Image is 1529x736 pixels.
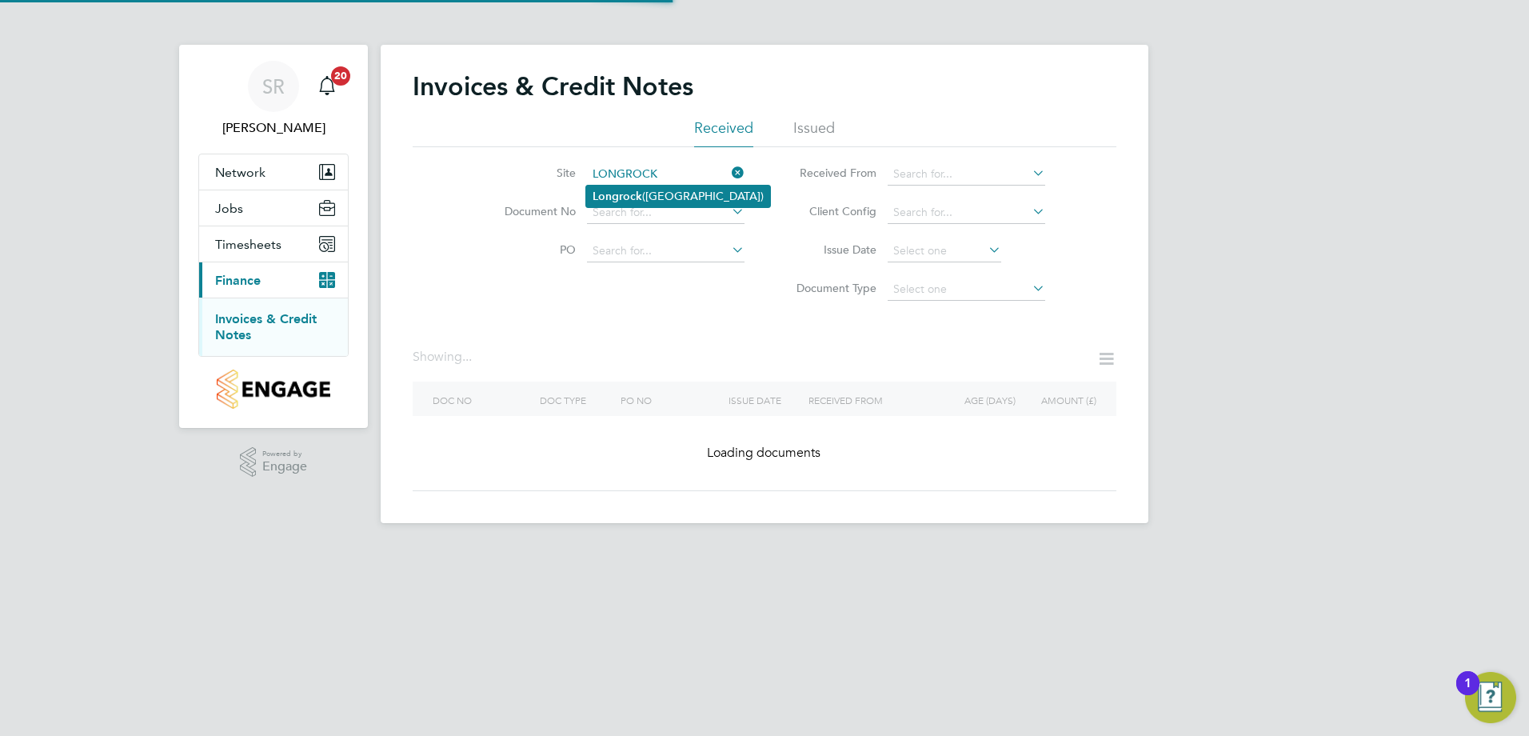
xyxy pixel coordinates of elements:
[217,370,329,409] img: countryside-properties-logo-retina.png
[311,61,343,112] a: 20
[587,240,745,262] input: Search for...
[262,447,307,461] span: Powered by
[179,45,368,428] nav: Main navigation
[199,298,348,356] div: Finance
[694,118,753,147] li: Received
[793,118,835,147] li: Issued
[215,311,317,342] a: Invoices & Credit Notes
[331,66,350,86] span: 20
[587,163,745,186] input: Search for...
[215,201,243,216] span: Jobs
[587,202,745,224] input: Search for...
[413,349,475,366] div: Showing
[413,70,693,102] h2: Invoices & Credit Notes
[262,460,307,474] span: Engage
[199,190,348,226] button: Jobs
[199,226,348,262] button: Timesheets
[240,447,308,478] a: Powered byEngage
[888,202,1045,224] input: Search for...
[1465,672,1516,723] button: Open Resource Center, 1 new notification
[784,166,876,180] label: Received From
[198,370,349,409] a: Go to home page
[1464,683,1471,704] div: 1
[593,190,642,203] b: Longrock
[484,242,576,257] label: PO
[784,204,876,218] label: Client Config
[888,278,1045,301] input: Select one
[784,281,876,295] label: Document Type
[888,240,1001,262] input: Select one
[199,262,348,298] button: Finance
[484,204,576,218] label: Document No
[784,242,876,257] label: Issue Date
[586,186,770,207] li: ([GEOGRAPHIC_DATA])
[888,163,1045,186] input: Search for...
[198,61,349,138] a: SR[PERSON_NAME]
[462,349,472,365] span: ...
[484,166,576,180] label: Site
[198,118,349,138] span: Sophie Rollinson
[215,165,265,180] span: Network
[199,154,348,190] button: Network
[215,237,281,252] span: Timesheets
[262,76,285,97] span: SR
[215,273,261,288] span: Finance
